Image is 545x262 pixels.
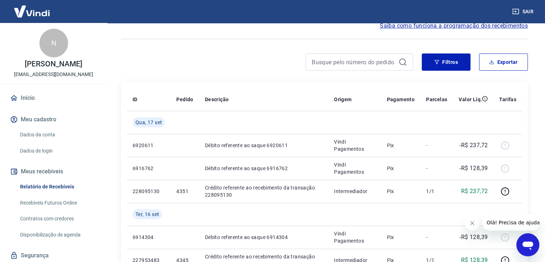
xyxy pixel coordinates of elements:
p: -R$ 128,39 [459,233,488,242]
p: Débito referente ao saque 6916762 [205,165,322,172]
span: Ter, 16 set [135,211,159,218]
p: Pix [387,165,415,172]
p: Vindi Pagamentos [334,138,375,153]
p: Pix [387,234,415,241]
img: Vindi [9,0,55,22]
span: Qua, 17 set [135,119,162,126]
p: 228095130 [133,188,165,195]
button: Sair [511,5,536,18]
a: Dados da conta [17,127,99,142]
button: Meu cadastro [9,112,99,127]
p: 6920611 [133,142,165,149]
input: Busque pelo número do pedido [312,57,396,67]
div: N [39,29,68,57]
p: [EMAIL_ADDRESS][DOMAIN_NAME] [14,71,93,78]
p: -R$ 128,39 [459,164,488,173]
p: - [426,234,447,241]
a: Saiba como funciona a programação dos recebimentos [380,22,528,30]
p: Pix [387,142,415,149]
p: R$ 237,72 [461,187,488,196]
span: Olá! Precisa de ajuda? [4,5,60,11]
button: Exportar [479,53,528,71]
p: Valor Líq. [459,96,482,103]
a: Relatório de Recebíveis [17,179,99,194]
a: Disponibilização de agenda [17,228,99,242]
a: Contratos com credores [17,211,99,226]
a: Início [9,90,99,106]
p: 6914304 [133,234,165,241]
p: Pedido [176,96,193,103]
p: 1/1 [426,188,447,195]
p: Pix [387,188,415,195]
p: Crédito referente ao recebimento da transação 228095130 [205,184,322,198]
p: [PERSON_NAME] [25,60,82,68]
p: Vindi Pagamentos [334,161,375,176]
p: Parcelas [426,96,447,103]
iframe: Mensagem da empresa [482,215,539,230]
p: - [426,165,447,172]
p: Débito referente ao saque 6914304 [205,234,322,241]
p: Descrição [205,96,229,103]
p: - [426,142,447,149]
p: 4351 [176,188,193,195]
a: Dados de login [17,144,99,158]
p: Intermediador [334,188,375,195]
iframe: Botão para abrir a janela de mensagens [516,233,539,256]
p: -R$ 237,72 [459,141,488,150]
p: 6916762 [133,165,165,172]
iframe: Fechar mensagem [465,216,479,230]
p: Origem [334,96,352,103]
p: Tarifas [499,96,516,103]
button: Meus recebíveis [9,164,99,179]
a: Recebíveis Futuros Online [17,196,99,210]
p: Vindi Pagamentos [334,230,375,244]
button: Filtros [422,53,470,71]
p: Débito referente ao saque 6920611 [205,142,322,149]
p: Pagamento [387,96,415,103]
p: ID [133,96,138,103]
